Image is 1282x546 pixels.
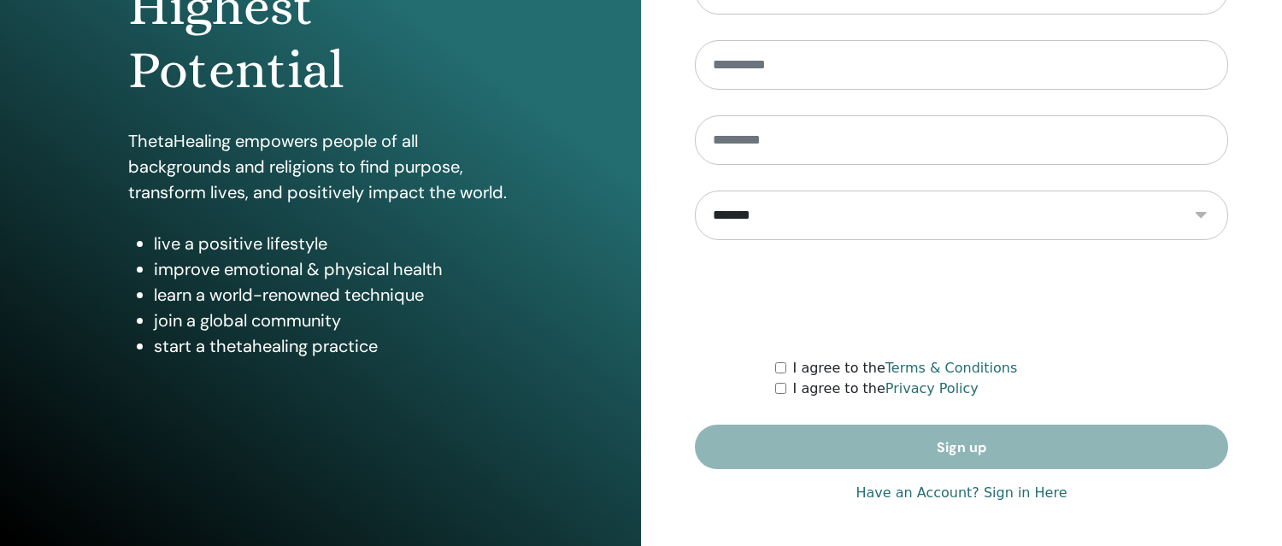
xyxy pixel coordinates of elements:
li: learn a world-renowned technique [154,282,513,308]
label: I agree to the [793,358,1018,379]
li: improve emotional & physical health [154,256,513,282]
label: I agree to the [793,379,979,399]
a: Terms & Conditions [885,360,1017,376]
li: start a thetahealing practice [154,333,513,359]
li: live a positive lifestyle [154,231,513,256]
li: join a global community [154,308,513,333]
a: Have an Account? Sign in Here [856,483,1067,503]
a: Privacy Policy [885,380,979,396]
p: ThetaHealing empowers people of all backgrounds and religions to find purpose, transform lives, a... [128,128,513,205]
iframe: reCAPTCHA [832,266,1091,332]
